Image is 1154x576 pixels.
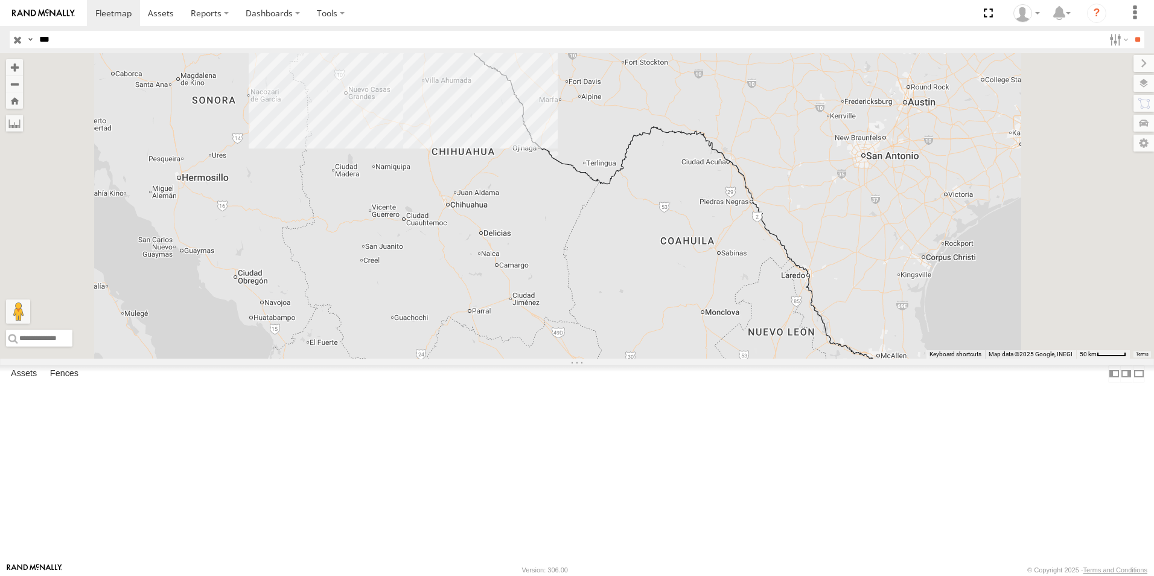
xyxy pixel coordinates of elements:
[1120,365,1132,383] label: Dock Summary Table to the Right
[1009,4,1044,22] div: MANUEL HERNANDEZ
[6,115,23,132] label: Measure
[522,566,568,574] div: Version: 306.00
[5,365,43,382] label: Assets
[7,564,62,576] a: Visit our Website
[6,59,23,75] button: Zoom in
[44,365,84,382] label: Fences
[1080,351,1097,357] span: 50 km
[25,31,35,48] label: Search Query
[1105,31,1130,48] label: Search Filter Options
[989,351,1073,357] span: Map data ©2025 Google, INEGI
[6,75,23,92] button: Zoom out
[1087,4,1106,23] i: ?
[1076,350,1130,359] button: Map Scale: 50 km per 45 pixels
[1133,135,1154,152] label: Map Settings
[1027,566,1147,574] div: © Copyright 2025 -
[1108,365,1120,383] label: Dock Summary Table to the Left
[1083,566,1147,574] a: Terms and Conditions
[12,9,75,18] img: rand-logo.svg
[6,92,23,109] button: Zoom Home
[929,350,981,359] button: Keyboard shortcuts
[1133,365,1145,383] label: Hide Summary Table
[1136,352,1149,357] a: Terms (opens in new tab)
[6,299,30,324] button: Drag Pegman onto the map to open Street View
